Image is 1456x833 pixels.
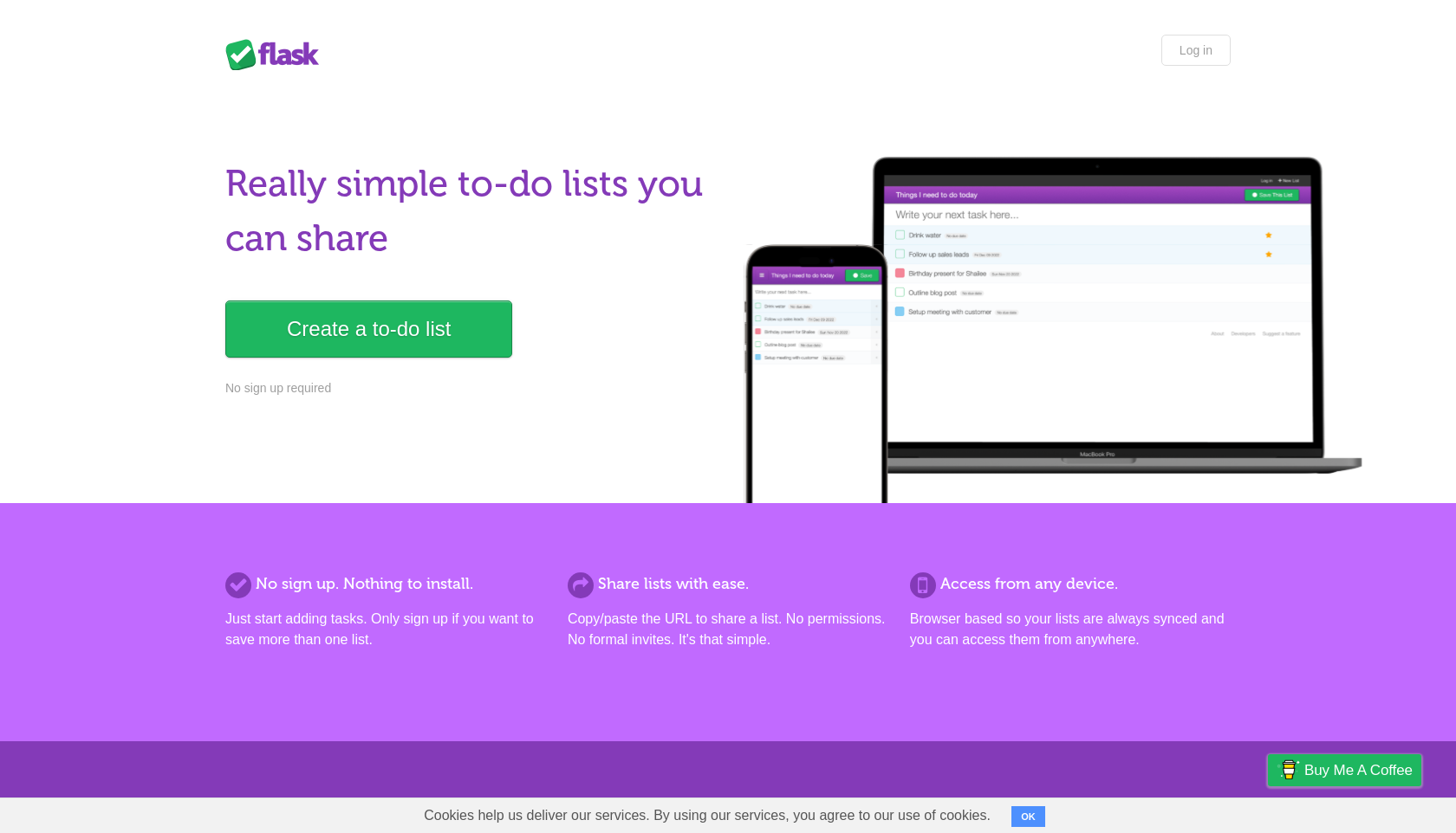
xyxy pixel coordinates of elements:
a: Log in [1161,35,1231,66]
a: Buy me a coffee [1268,754,1421,786]
button: OK [1011,806,1045,827]
span: Buy me a coffee [1304,755,1413,785]
p: Just start adding tasks. Only sign up if you want to save more than one list. [225,609,546,650]
div: Flask Lists [225,39,329,70]
h2: Access from any device. [910,572,1231,596]
p: Copy/paste the URL to share a list. No permissions. No formal invites. It's that simple. [568,609,888,650]
img: Buy me a coffee [1277,755,1300,785]
span: Cookies help us deliver our services. By using our services, you agree to our use of cookies. [406,798,1008,833]
a: Create a to-do list [225,300,512,358]
h1: Really simple to-do lists you can share [225,157,718,266]
p: No sign up required [225,379,718,397]
p: Browser based so your lists are always synced and you can access them from anywhere. [910,609,1231,650]
h2: No sign up. Nothing to install. [225,572,546,596]
h2: Share lists with ease. [568,572,888,596]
